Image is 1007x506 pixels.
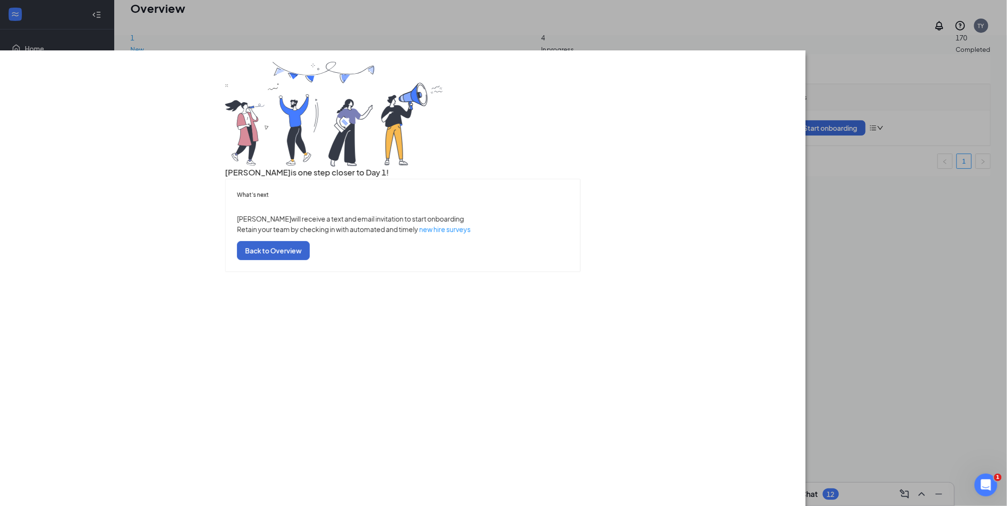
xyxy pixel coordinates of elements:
[237,191,569,199] h5: What’s next
[237,214,569,224] p: [PERSON_NAME] will receive a text and email invitation to start onboarding
[237,224,569,234] p: Retain your team by checking in with automated and timely
[994,474,1002,481] span: 1
[225,166,581,179] h3: [PERSON_NAME] is one step closer to Day 1!
[225,62,444,166] img: you are all set
[419,225,471,234] a: new hire surveys
[975,474,997,496] iframe: Intercom live chat
[237,241,310,260] button: Back to Overview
